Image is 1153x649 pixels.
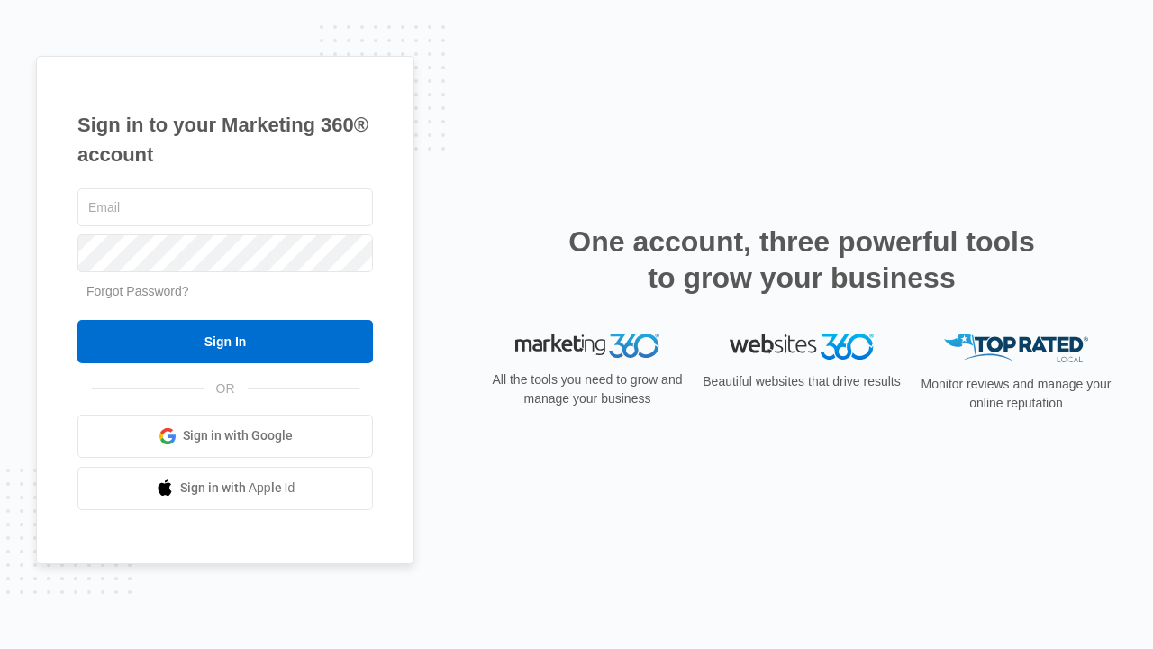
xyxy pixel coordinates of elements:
[701,372,903,391] p: Beautiful websites that drive results
[915,375,1117,413] p: Monitor reviews and manage your online reputation
[183,426,293,445] span: Sign in with Google
[730,334,874,360] img: Websites 360
[944,334,1088,363] img: Top Rated Local
[86,284,189,298] a: Forgot Password?
[77,320,373,363] input: Sign In
[77,188,373,226] input: Email
[77,110,373,169] h1: Sign in to your Marketing 360® account
[204,379,248,398] span: OR
[486,370,688,408] p: All the tools you need to grow and manage your business
[77,467,373,510] a: Sign in with Apple Id
[180,479,295,498] span: Sign in with Apple Id
[515,334,659,359] img: Marketing 360
[77,415,373,458] a: Sign in with Google
[563,224,1040,296] h2: One account, three powerful tools to grow your business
